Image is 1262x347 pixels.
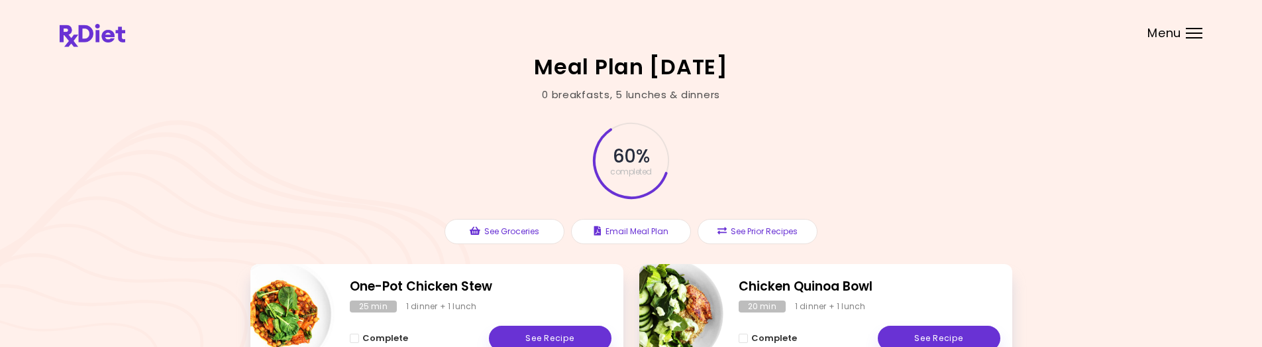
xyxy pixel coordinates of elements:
[739,277,1000,297] h2: Chicken Quinoa Bowl
[613,145,649,168] span: 60 %
[350,301,397,312] div: 25 min
[445,219,564,244] button: See Groceries
[534,56,728,78] h2: Meal Plan [DATE]
[571,219,691,244] button: Email Meal Plan
[698,219,817,244] button: See Prior Recipes
[739,301,786,312] div: 20 min
[362,333,408,344] span: Complete
[406,301,477,312] div: 1 dinner + 1 lunch
[795,301,866,312] div: 1 dinner + 1 lunch
[350,277,611,297] h2: One-Pot Chicken Stew
[60,24,125,47] img: RxDiet
[1147,27,1181,39] span: Menu
[739,330,797,346] button: Complete - Chicken Quinoa Bowl
[542,88,720,103] div: 0 breakfasts , 5 lunches & dinners
[610,168,652,176] span: completed
[751,333,797,344] span: Complete
[350,330,408,346] button: Complete - One-Pot Chicken Stew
